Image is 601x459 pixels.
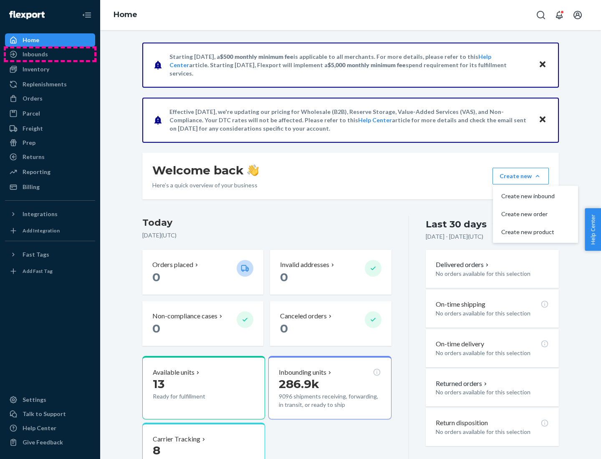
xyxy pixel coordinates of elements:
[426,218,487,231] div: Last 30 days
[426,232,483,241] p: [DATE] - [DATE] ( UTC )
[501,211,555,217] span: Create new order
[279,368,326,377] p: Inbounding units
[5,48,95,61] a: Inbounds
[152,163,259,178] h1: Welcome back
[537,59,548,71] button: Close
[436,270,549,278] p: No orders available for this selection
[220,53,293,60] span: $500 monthly minimum fee
[5,407,95,421] a: Talk to Support
[436,309,549,318] p: No orders available for this selection
[280,260,329,270] p: Invalid addresses
[152,181,259,189] p: Here’s a quick overview of your business
[23,210,58,218] div: Integrations
[533,7,549,23] button: Open Search Box
[152,260,193,270] p: Orders placed
[436,388,549,396] p: No orders available for this selection
[5,393,95,406] a: Settings
[436,260,490,270] button: Delivered orders
[153,368,194,377] p: Available units
[501,229,555,235] span: Create new product
[23,50,48,58] div: Inbounds
[23,250,49,259] div: Fast Tags
[23,410,66,418] div: Talk to Support
[23,36,39,44] div: Home
[169,108,530,133] p: Effective [DATE], we're updating our pricing for Wholesale (B2B), Reserve Storage, Value-Added Se...
[268,356,391,419] button: Inbounding units286.9k9096 shipments receiving, forwarding, in transit, or ready to ship
[279,377,319,391] span: 286.9k
[5,136,95,149] a: Prep
[152,311,217,321] p: Non-compliance cases
[436,379,489,388] button: Returned orders
[142,301,263,346] button: Non-compliance cases 0
[153,434,200,444] p: Carrier Tracking
[5,265,95,278] a: Add Fast Tag
[328,61,406,68] span: $5,000 monthly minimum fee
[5,436,95,449] button: Give Feedback
[358,116,392,124] a: Help Center
[9,11,45,19] img: Flexport logo
[270,301,391,346] button: Canceled orders 0
[23,168,51,176] div: Reporting
[436,428,549,436] p: No orders available for this selection
[492,168,549,184] button: Create newCreate new inboundCreate new orderCreate new product
[5,421,95,435] a: Help Center
[142,216,391,229] h3: Today
[436,300,485,309] p: On-time shipping
[23,109,40,118] div: Parcel
[107,3,144,27] ol: breadcrumbs
[153,392,230,401] p: Ready for fulfillment
[5,207,95,221] button: Integrations
[153,443,160,457] span: 8
[142,250,263,295] button: Orders placed 0
[23,267,53,275] div: Add Fast Tag
[152,270,160,284] span: 0
[23,438,63,446] div: Give Feedback
[551,7,568,23] button: Open notifications
[23,227,60,234] div: Add Integration
[537,114,548,126] button: Close
[247,164,259,176] img: hand-wave emoji
[569,7,586,23] button: Open account menu
[114,10,137,19] a: Home
[436,349,549,357] p: No orders available for this selection
[23,424,56,432] div: Help Center
[5,63,95,76] a: Inventory
[23,396,46,404] div: Settings
[142,231,391,240] p: [DATE] ( UTC )
[495,223,576,241] button: Create new product
[78,7,95,23] button: Close Navigation
[5,122,95,135] a: Freight
[23,153,45,161] div: Returns
[495,187,576,205] button: Create new inbound
[280,270,288,284] span: 0
[5,248,95,261] button: Fast Tags
[279,392,381,409] p: 9096 shipments receiving, forwarding, in transit, or ready to ship
[23,139,35,147] div: Prep
[5,150,95,164] a: Returns
[5,180,95,194] a: Billing
[5,224,95,237] a: Add Integration
[23,183,40,191] div: Billing
[23,124,43,133] div: Freight
[270,250,391,295] button: Invalid addresses 0
[23,94,43,103] div: Orders
[436,339,484,349] p: On-time delivery
[280,321,288,335] span: 0
[5,33,95,47] a: Home
[5,165,95,179] a: Reporting
[436,418,488,428] p: Return disposition
[153,377,164,391] span: 13
[585,208,601,251] button: Help Center
[5,92,95,105] a: Orders
[152,321,160,335] span: 0
[5,78,95,91] a: Replenishments
[5,107,95,120] a: Parcel
[142,356,265,419] button: Available units13Ready for fulfillment
[495,205,576,223] button: Create new order
[169,53,530,78] p: Starting [DATE], a is applicable to all merchants. For more details, please refer to this article...
[501,193,555,199] span: Create new inbound
[23,65,49,73] div: Inventory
